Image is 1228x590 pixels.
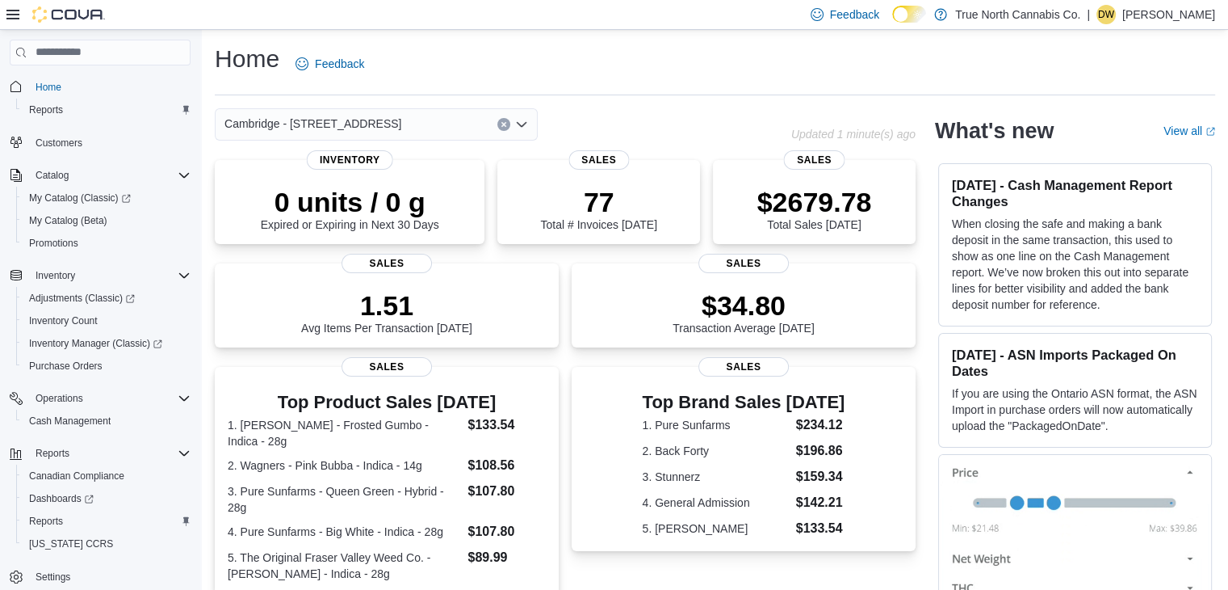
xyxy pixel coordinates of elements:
[23,466,191,486] span: Canadian Compliance
[29,389,191,408] span: Operations
[673,289,815,322] p: $34.80
[23,466,131,486] a: Canadian Compliance
[23,411,117,431] a: Cash Management
[23,100,69,120] a: Reports
[29,492,94,505] span: Dashboards
[830,6,879,23] span: Feedback
[29,314,98,327] span: Inventory Count
[23,211,114,230] a: My Catalog (Beta)
[643,443,790,459] dt: 2. Back Forty
[23,234,85,253] a: Promotions
[16,332,197,355] a: Inventory Manager (Classic)
[36,447,69,460] span: Reports
[757,186,872,218] p: $2679.78
[952,216,1198,313] p: When closing the safe and making a bank deposit in the same transaction, this used to show as one...
[3,442,197,465] button: Reports
[952,347,1198,379] h3: [DATE] - ASN Imports Packaged On Dates
[29,470,124,483] span: Canadian Compliance
[796,415,845,435] dd: $234.12
[23,311,191,331] span: Inventory Count
[228,417,461,449] dt: 1. [PERSON_NAME] - Frosted Gumbo - Indica - 28g
[698,357,789,377] span: Sales
[791,128,916,141] p: Updated 1 minute(s) ago
[29,266,82,285] button: Inventory
[540,186,656,218] p: 77
[1122,5,1215,24] p: [PERSON_NAME]
[342,357,432,377] span: Sales
[29,103,63,116] span: Reports
[23,356,191,376] span: Purchase Orders
[643,520,790,537] dt: 5. [PERSON_NAME]
[23,534,191,554] span: Washington CCRS
[23,512,191,531] span: Reports
[1098,5,1114,24] span: Dw
[301,289,472,322] p: 1.51
[29,266,191,285] span: Inventory
[16,465,197,487] button: Canadian Compliance
[515,118,528,131] button: Open list of options
[16,487,197,510] a: Dashboards
[23,534,119,554] a: [US_STATE] CCRS
[289,48,371,80] a: Feedback
[3,164,197,187] button: Catalog
[29,214,107,227] span: My Catalog (Beta)
[228,393,546,412] h3: Top Product Sales [DATE]
[16,355,197,377] button: Purchase Orders
[643,495,790,511] dt: 4. General Admission
[796,467,845,487] dd: $159.34
[796,441,845,461] dd: $196.86
[796,493,845,512] dd: $142.21
[29,77,191,97] span: Home
[3,387,197,410] button: Operations
[29,78,68,97] a: Home
[1096,5,1116,24] div: Dalin wojteczko
[29,537,113,550] span: [US_STATE] CCRS
[224,114,401,133] span: Cambridge - [STREET_ADDRESS]
[228,524,461,540] dt: 4. Pure Sunfarms - Big White - Indica - 28g
[952,177,1198,209] h3: [DATE] - Cash Management Report Changes
[23,334,191,353] span: Inventory Manager (Classic)
[23,289,141,308] a: Adjustments (Classic)
[23,411,191,431] span: Cash Management
[228,550,461,582] dt: 5. The Original Fraser Valley Weed Co. - [PERSON_NAME] - Indica - 28g
[16,232,197,255] button: Promotions
[568,150,629,170] span: Sales
[16,510,197,533] button: Reports
[16,410,197,432] button: Cash Management
[29,337,162,350] span: Inventory Manager (Classic)
[261,186,439,231] div: Expired or Expiring in Next 30 Days
[36,571,70,584] span: Settings
[29,567,77,587] a: Settings
[36,137,82,150] span: Customers
[23,334,169,353] a: Inventory Manager (Classic)
[935,118,1054,144] h2: What's new
[698,254,789,273] span: Sales
[467,548,545,567] dd: $89.99
[29,166,191,185] span: Catalog
[23,489,191,508] span: Dashboards
[29,360,103,373] span: Purchase Orders
[1087,5,1090,24] p: |
[497,118,510,131] button: Clear input
[757,186,872,231] div: Total Sales [DATE]
[29,166,75,185] button: Catalog
[32,6,105,23] img: Cova
[29,415,111,428] span: Cash Management
[467,482,545,501] dd: $107.80
[342,254,432,273] span: Sales
[16,287,197,310] a: Adjustments (Classic)
[301,289,472,335] div: Avg Items Per Transaction [DATE]
[23,211,191,230] span: My Catalog (Beta)
[955,5,1080,24] p: True North Cannabis Co.
[643,469,790,485] dt: 3. Stunnerz
[23,188,191,208] span: My Catalog (Classic)
[643,393,845,412] h3: Top Brand Sales [DATE]
[36,81,61,94] span: Home
[3,75,197,99] button: Home
[16,209,197,232] button: My Catalog (Beta)
[1205,127,1215,137] svg: External link
[36,169,69,182] span: Catalog
[29,444,76,463] button: Reports
[540,186,656,231] div: Total # Invoices [DATE]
